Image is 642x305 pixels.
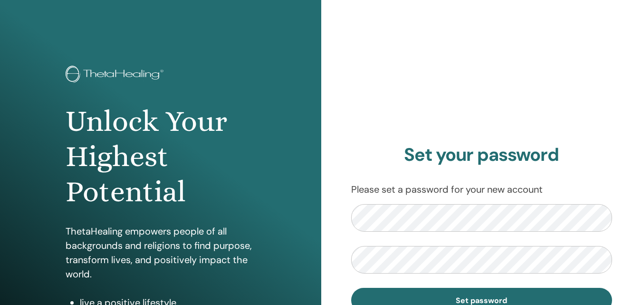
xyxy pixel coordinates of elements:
[66,104,256,210] h1: Unlock Your Highest Potential
[351,182,613,197] p: Please set a password for your new account
[66,224,256,281] p: ThetaHealing empowers people of all backgrounds and religions to find purpose, transform lives, a...
[351,144,613,166] h2: Set your password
